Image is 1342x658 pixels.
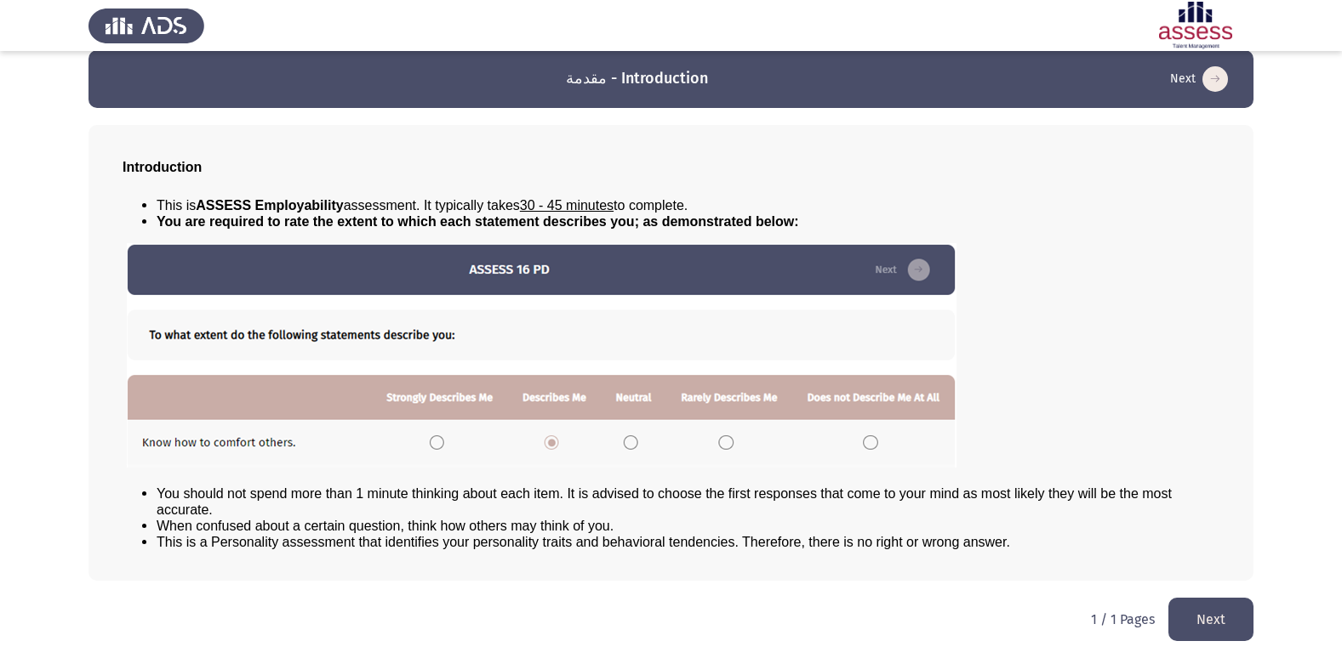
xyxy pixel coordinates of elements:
b: ASSESS Employability [196,198,343,213]
img: Assessment logo of ASSESS Employability - EBI [1138,2,1253,49]
button: load next page [1168,598,1253,641]
img: Assess Talent Management logo [89,2,204,49]
span: You are required to rate the extent to which each statement describes you; as demonstrated below: [157,214,799,229]
span: When confused about a certain question, think how others may think of you. [157,519,614,533]
span: This is a Personality assessment that identifies your personality traits and behavioral tendencie... [157,535,1010,549]
h3: مقدمة - Introduction [566,68,708,89]
p: 1 / 1 Pages [1091,611,1155,627]
button: load next page [1165,65,1233,93]
span: You should not spend more than 1 minute thinking about each item. It is advised to choose the fir... [157,486,1172,517]
u: 30 - 45 minutes [520,198,614,213]
span: Introduction [123,160,202,174]
span: This is assessment. It typically takes to complete. [157,198,688,213]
